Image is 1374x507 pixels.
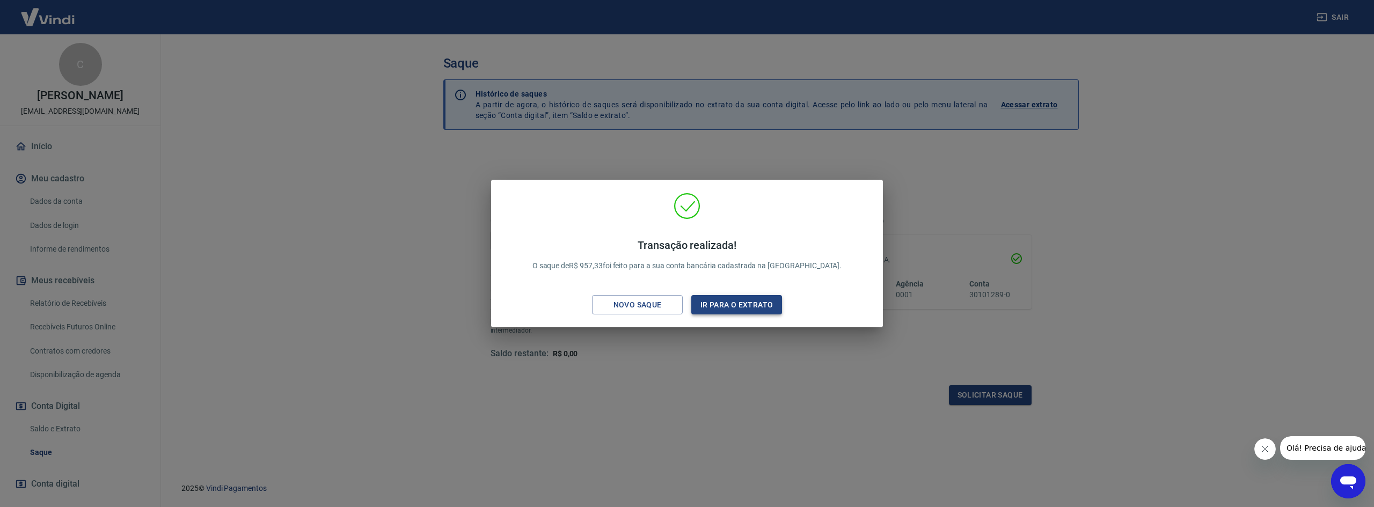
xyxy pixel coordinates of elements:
[532,239,842,271] p: O saque de R$ 957,33 foi feito para a sua conta bancária cadastrada na [GEOGRAPHIC_DATA].
[532,239,842,252] h4: Transação realizada!
[592,295,683,315] button: Novo saque
[601,298,675,312] div: Novo saque
[1331,464,1365,498] iframe: Botão para abrir a janela de mensagens
[6,8,90,16] span: Olá! Precisa de ajuda?
[1254,438,1276,460] iframe: Fechar mensagem
[691,295,782,315] button: Ir para o extrato
[1280,436,1365,460] iframe: Mensagem da empresa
